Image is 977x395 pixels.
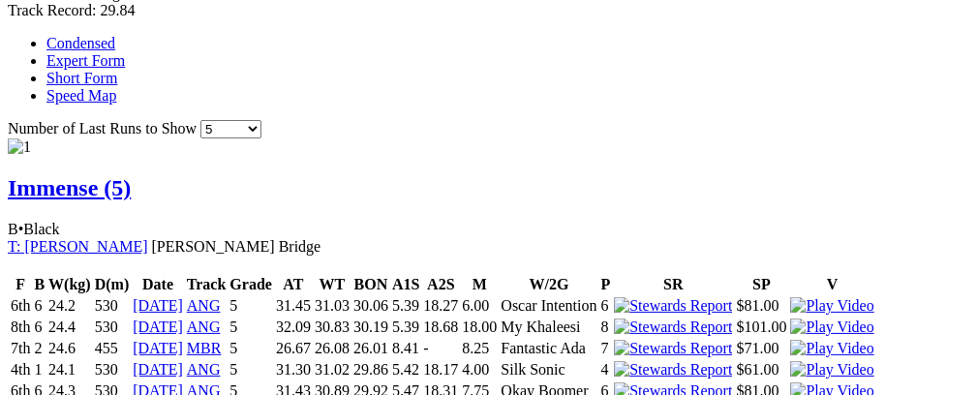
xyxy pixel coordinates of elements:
[614,297,732,315] img: Stewards Report
[790,319,873,336] img: Play Video
[422,318,459,337] td: 18.68
[789,275,874,294] th: V
[599,318,611,337] td: 8
[275,339,312,358] td: 26.67
[500,339,597,358] td: Fantastic Ada
[461,275,498,294] th: M
[94,339,131,358] td: 455
[613,275,733,294] th: SR
[422,339,459,358] td: -
[391,318,420,337] td: 5.39
[352,318,389,337] td: 30.19
[614,319,732,336] img: Stewards Report
[47,296,92,316] td: 24.2
[229,360,273,380] td: 5
[187,340,222,356] a: MBR
[33,339,46,358] td: 2
[10,360,31,380] td: 4th
[500,360,597,380] td: Silk Sonic
[18,221,24,237] span: •
[33,296,46,316] td: 6
[133,297,183,314] a: [DATE]
[500,318,597,337] td: My Khaleesi
[8,2,96,18] span: Track Record:
[599,296,611,316] td: 6
[46,87,116,104] a: Speed Map
[735,275,787,294] th: SP
[47,339,92,358] td: 24.6
[8,138,31,156] img: 1
[391,275,420,294] th: A1S
[314,275,351,294] th: WT
[790,297,873,315] img: Play Video
[47,318,92,337] td: 24.4
[152,238,321,255] span: [PERSON_NAME] Bridge
[275,360,312,380] td: 31.30
[186,275,228,294] th: Track
[461,296,498,316] td: 6.00
[461,339,498,358] td: 8.25
[33,275,46,294] th: B
[790,297,873,314] a: View replay
[314,318,351,337] td: 30.83
[790,340,873,356] a: View replay
[391,296,420,316] td: 5.39
[275,296,312,316] td: 31.45
[10,296,31,316] td: 6th
[94,296,131,316] td: 530
[33,318,46,337] td: 6
[422,360,459,380] td: 18.17
[100,2,135,18] span: 29.84
[314,339,351,358] td: 26.08
[599,275,611,294] th: P
[133,361,183,378] a: [DATE]
[599,339,611,358] td: 7
[8,238,148,255] a: T: [PERSON_NAME]
[46,70,117,86] a: Short Form
[94,318,131,337] td: 530
[10,339,31,358] td: 7th
[47,360,92,380] td: 24.1
[94,360,131,380] td: 530
[461,318,498,337] td: 18.00
[8,221,60,237] span: B Black
[46,52,125,69] a: Expert Form
[187,361,221,378] a: ANG
[599,360,611,380] td: 4
[229,296,273,316] td: 5
[47,275,92,294] th: W(kg)
[461,360,498,380] td: 4.00
[8,175,131,200] a: Immense (5)
[422,275,459,294] th: A2S
[735,360,787,380] td: $61.00
[33,360,46,380] td: 1
[790,361,873,378] a: View replay
[133,340,183,356] a: [DATE]
[314,296,351,316] td: 31.03
[422,296,459,316] td: 18.27
[187,319,221,335] a: ANG
[10,275,31,294] th: F
[790,340,873,357] img: Play Video
[94,275,131,294] th: D(m)
[229,275,273,294] th: Grade
[132,275,184,294] th: Date
[735,296,787,316] td: $81.00
[8,120,197,137] span: Number of Last Runs to Show
[391,339,420,358] td: 8.41
[187,297,221,314] a: ANG
[10,318,31,337] td: 8th
[229,318,273,337] td: 5
[391,360,420,380] td: 5.42
[314,360,351,380] td: 31.02
[735,339,787,358] td: $71.00
[229,339,273,358] td: 5
[614,361,732,379] img: Stewards Report
[500,296,597,316] td: Oscar Intention
[46,35,115,51] a: Condensed
[352,296,389,316] td: 30.06
[352,360,389,380] td: 29.86
[133,319,183,335] a: [DATE]
[500,275,597,294] th: W/2G
[352,339,389,358] td: 26.01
